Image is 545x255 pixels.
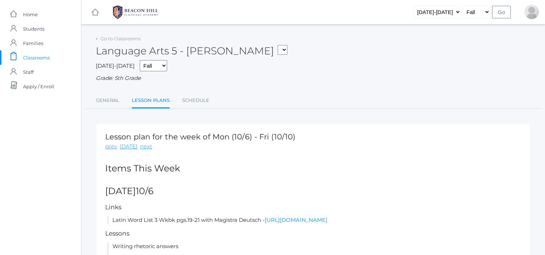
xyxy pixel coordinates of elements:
[105,143,117,151] a: prev
[23,36,43,50] span: Families
[132,93,170,109] a: Lesson Plans
[120,143,138,151] a: [DATE]
[23,79,54,94] span: Apply / Enroll
[105,164,521,174] h2: Items This Week
[524,5,539,19] div: Pauline Harris
[182,93,209,108] a: Schedule
[96,62,135,69] span: [DATE]-[DATE]
[492,6,511,18] input: Go
[105,186,521,196] h2: [DATE]
[105,230,521,237] h5: Lessons
[96,45,287,57] h2: Language Arts 5 - [PERSON_NAME]
[23,65,33,79] span: Staff
[100,36,140,41] a: Go to Classrooms
[23,7,38,22] span: Home
[23,50,50,65] span: Classrooms
[108,3,162,21] img: 1_BHCALogos-05.png
[265,216,327,223] a: [URL][DOMAIN_NAME]
[105,204,521,211] h5: Links
[140,143,152,151] a: next
[136,185,153,196] span: 10/6
[96,74,531,82] div: Grade: 5th Grade
[23,22,44,36] span: Students
[107,216,521,224] li: Latin Word List 3 Wkbk pgs.19-21 with Magistra Deutsch -
[105,133,295,141] h1: Lesson plan for the week of Mon (10/6) - Fri (10/10)
[96,93,119,108] a: General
